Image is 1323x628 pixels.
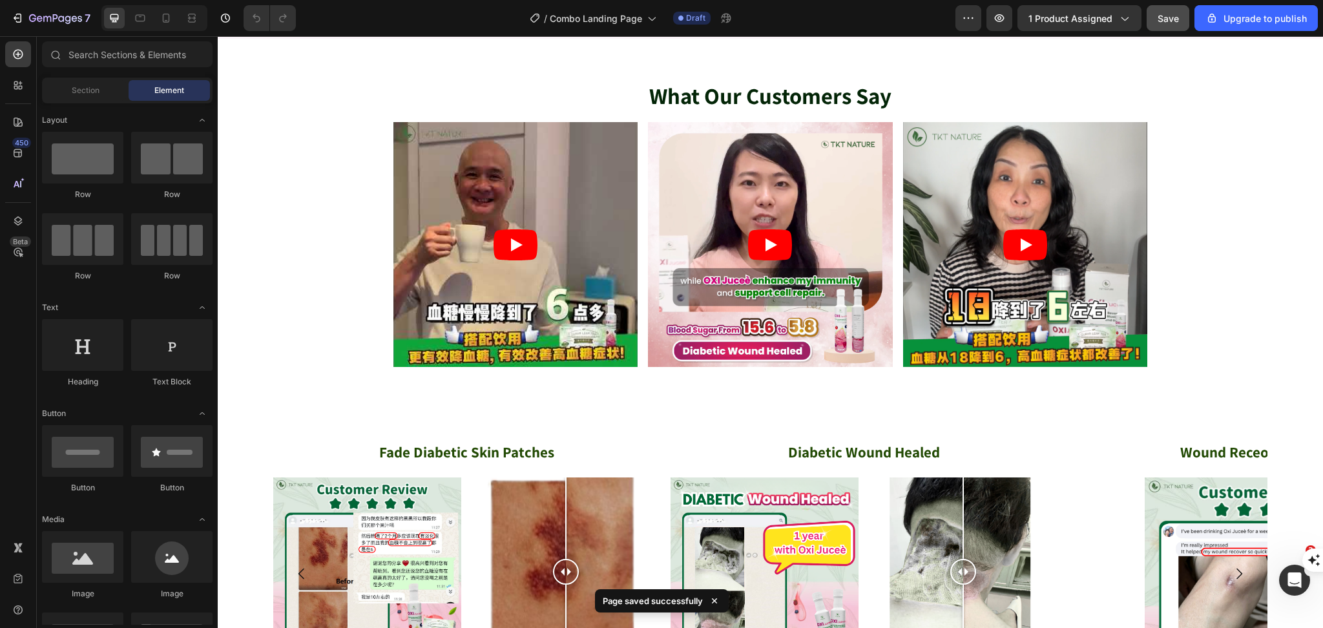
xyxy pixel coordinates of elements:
div: Image [131,588,213,600]
input: Search Sections & Elements [42,41,213,67]
button: Carousel Back Arrow [66,519,102,556]
p: 7 [85,10,90,26]
iframe: Design area [218,36,1323,628]
div: 450 [12,138,31,148]
div: Beta [10,236,31,247]
button: 1 product assigned [1017,5,1141,31]
button: Save [1147,5,1189,31]
span: Button [42,408,66,419]
p: Page saved successfully [603,594,703,607]
span: Section [72,85,99,96]
span: Draft [686,12,705,24]
div: Undo/Redo [244,5,296,31]
iframe: Intercom live chat [1279,565,1310,596]
span: Layout [42,114,67,126]
div: Button [131,482,213,494]
button: Upgrade to publish [1194,5,1318,31]
span: Toggle open [192,110,213,131]
strong: Diabetic Wound Healed [570,406,722,426]
div: Heading [42,376,123,388]
span: Media [42,514,65,525]
div: Row [131,189,213,200]
span: Save [1158,13,1179,24]
button: 7 [5,5,96,31]
button: Play [276,193,320,224]
div: Row [131,270,213,282]
span: Element [154,85,184,96]
div: Text Block [131,376,213,388]
strong: What Our Customers Say [432,45,674,74]
div: Image [42,588,123,600]
button: Play [530,193,574,224]
span: 1 product assigned [1028,12,1112,25]
button: Carousel Next Arrow [1003,519,1039,556]
strong: Fade Diabetic Skin Patches [161,406,337,426]
span: Toggle open [192,509,213,530]
div: Row [42,189,123,200]
div: Row [42,270,123,282]
span: Wound Receover Quickly [963,406,1125,426]
span: / [544,12,547,25]
span: Toggle open [192,403,213,424]
div: Upgrade to publish [1205,12,1307,25]
div: Button [42,482,123,494]
span: Toggle open [192,297,213,318]
button: Play [786,193,829,224]
span: Text [42,302,58,313]
span: Combo Landing Page [550,12,642,25]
